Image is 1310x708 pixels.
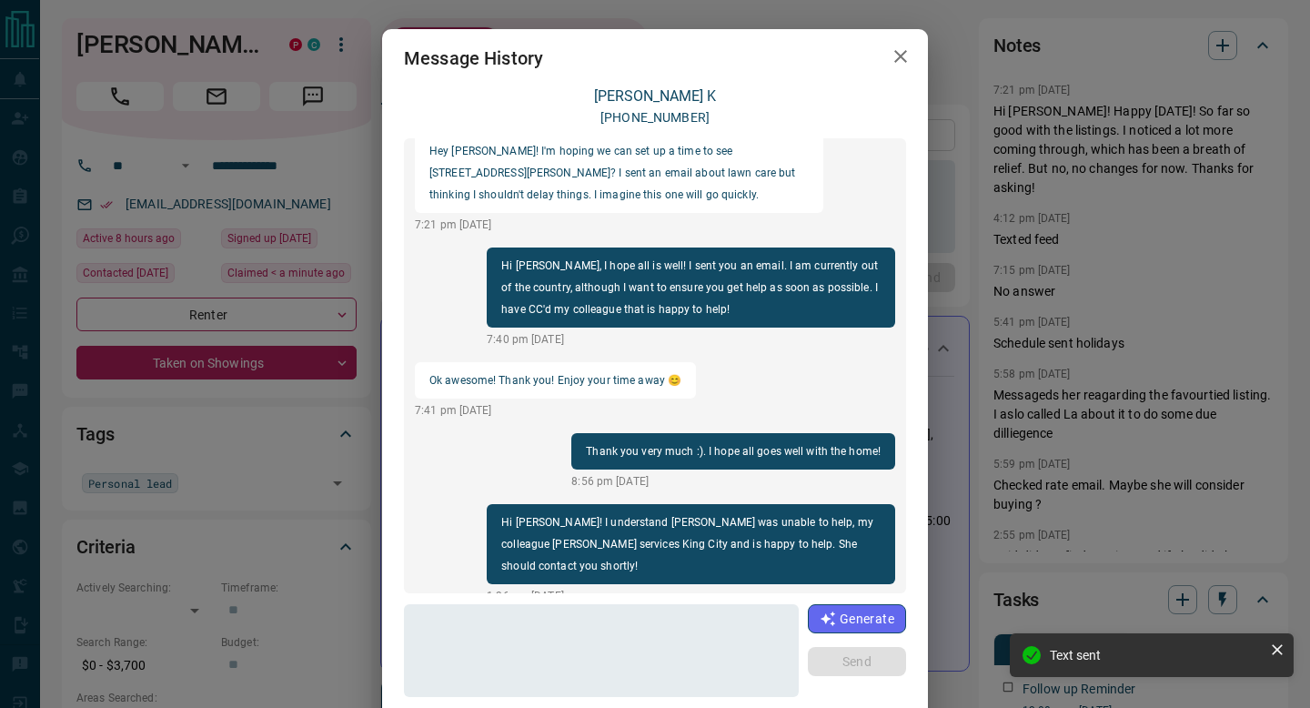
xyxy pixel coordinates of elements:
[586,440,881,462] p: Thank you very much :). I hope all goes well with the home!
[501,511,881,577] p: Hi [PERSON_NAME]! I understand [PERSON_NAME] was unable to help, my colleague [PERSON_NAME] servi...
[571,473,895,490] p: 8:56 pm [DATE]
[487,588,895,604] p: 1:36 am [DATE]
[600,108,710,127] p: [PHONE_NUMBER]
[487,331,895,348] p: 7:40 pm [DATE]
[808,604,906,633] button: Generate
[429,369,681,391] p: Ok awesome! Thank you! Enjoy your time away 😊
[415,217,823,233] p: 7:21 pm [DATE]
[1050,648,1263,662] div: Text sent
[501,255,881,320] p: Hi [PERSON_NAME], I hope all is well! I sent you an email. I am currently out of the country, alt...
[594,87,716,105] a: [PERSON_NAME] K
[429,140,809,206] p: Hey [PERSON_NAME]! I'm hoping we can set up a time to see [STREET_ADDRESS][PERSON_NAME]? I sent a...
[415,402,696,419] p: 7:41 pm [DATE]
[382,29,565,87] h2: Message History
